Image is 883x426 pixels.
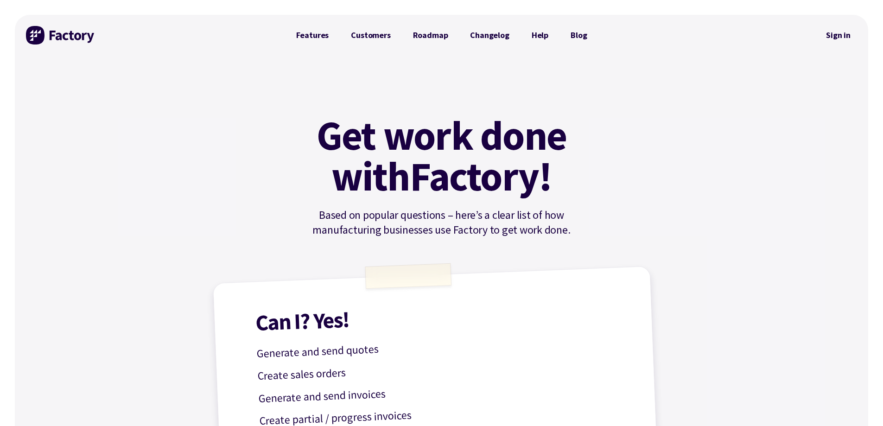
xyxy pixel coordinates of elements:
[285,26,340,45] a: Features
[257,353,628,385] p: Create sales orders
[303,115,581,197] h1: Get work done with
[819,25,857,46] a: Sign in
[258,375,629,408] p: Generate and send invoices
[837,381,883,426] iframe: Chat Widget
[559,26,598,45] a: Blog
[402,26,459,45] a: Roadmap
[256,331,627,363] p: Generate and send quotes
[819,25,857,46] nav: Secondary Navigation
[285,208,598,237] p: Based on popular questions – here’s a clear list of how manufacturing businesses use Factory to g...
[340,26,401,45] a: Customers
[255,297,625,334] h1: Can I? Yes!
[410,156,552,197] mark: Factory!
[521,26,559,45] a: Help
[459,26,520,45] a: Changelog
[26,26,95,45] img: Factory
[285,26,598,45] nav: Primary Navigation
